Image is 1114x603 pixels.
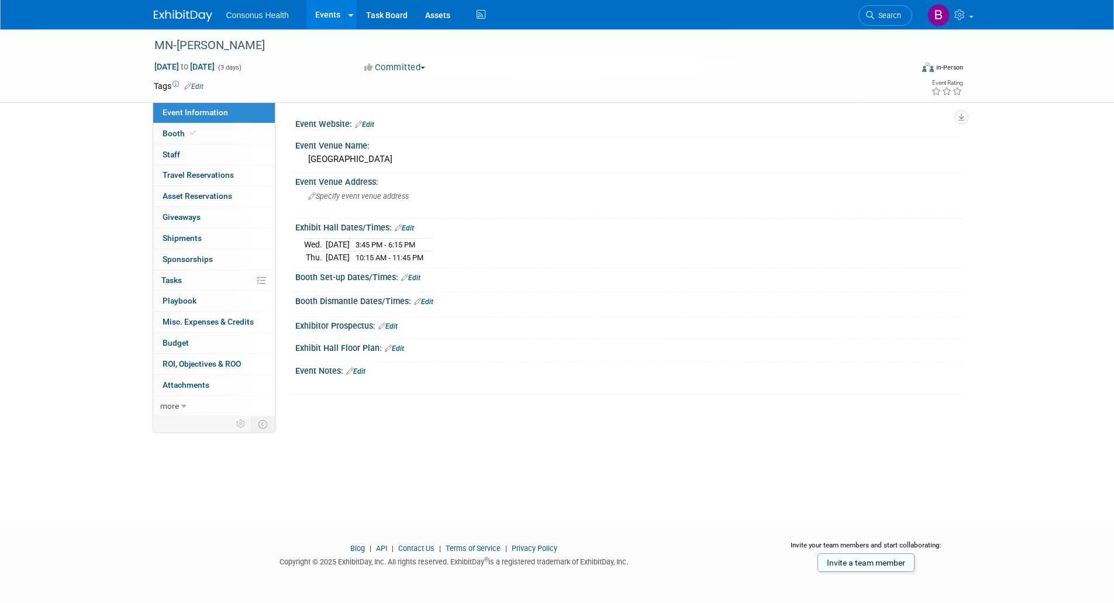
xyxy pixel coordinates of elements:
[304,251,326,264] td: Thu.
[217,64,242,71] span: (3 days)
[414,298,433,306] a: Edit
[304,150,952,168] div: [GEOGRAPHIC_DATA]
[295,362,961,377] div: Event Notes:
[389,544,396,553] span: |
[772,540,961,558] div: Invite your team members and start collaborating:
[153,291,275,311] a: Playbook
[153,207,275,228] a: Giveaways
[231,416,251,432] td: Personalize Event Tab Strip
[163,254,213,264] span: Sponsorships
[160,401,179,411] span: more
[295,115,961,130] div: Event Website:
[251,416,275,432] td: Toggle Event Tabs
[153,312,275,332] a: Misc. Expenses & Credits
[161,275,182,285] span: Tasks
[295,219,961,234] div: Exhibit Hall Dates/Times:
[436,544,444,553] span: |
[163,233,202,243] span: Shipments
[326,239,350,251] td: [DATE]
[153,249,275,270] a: Sponsorships
[295,268,961,284] div: Booth Set-up Dates/Times:
[326,251,350,264] td: [DATE]
[163,108,228,117] span: Event Information
[150,35,895,56] div: MN-[PERSON_NAME]
[295,339,961,354] div: Exhibit Hall Floor Plan:
[184,82,204,91] a: Edit
[484,556,488,563] sup: ®
[858,5,912,26] a: Search
[931,80,963,86] div: Event Rating
[376,544,387,553] a: API
[153,333,275,353] a: Budget
[927,4,950,26] img: Bridget Crane
[163,150,180,159] span: Staff
[378,322,398,330] a: Edit
[163,296,196,305] span: Playbook
[153,186,275,206] a: Asset Reservations
[154,61,215,72] span: [DATE] [DATE]
[502,544,510,553] span: |
[385,344,404,353] a: Edit
[295,137,961,151] div: Event Venue Name:
[153,270,275,291] a: Tasks
[512,544,557,553] a: Privacy Policy
[936,63,963,72] div: In-Person
[153,354,275,374] a: ROI, Objectives & ROO
[163,317,254,326] span: Misc. Expenses & Credits
[163,380,209,390] span: Attachments
[398,544,434,553] a: Contact Us
[163,359,241,368] span: ROI, Objectives & ROO
[843,61,964,78] div: Event Format
[190,130,196,136] i: Booth reservation complete
[304,239,326,251] td: Wed.
[401,274,420,282] a: Edit
[153,375,275,395] a: Attachments
[346,367,365,375] a: Edit
[308,192,409,201] span: Specify event venue address
[226,11,289,20] span: Consonus Health
[350,544,365,553] a: Blog
[295,173,961,188] div: Event Venue Address:
[153,396,275,416] a: more
[153,144,275,165] a: Staff
[395,224,414,232] a: Edit
[818,553,915,572] a: Invite a team member
[179,62,190,71] span: to
[874,11,901,20] span: Search
[154,80,204,92] td: Tags
[295,292,961,308] div: Booth Dismantle Dates/Times:
[355,120,374,129] a: Edit
[153,228,275,249] a: Shipments
[154,10,212,22] img: ExhibitDay
[446,544,501,553] a: Terms of Service
[154,554,755,567] div: Copyright © 2025 ExhibitDay, Inc. All rights reserved. ExhibitDay is a registered trademark of Ex...
[356,240,415,249] span: 3:45 PM - 6:15 PM
[163,129,198,138] span: Booth
[163,212,201,222] span: Giveaways
[295,317,961,332] div: Exhibitor Prospectus:
[153,123,275,144] a: Booth
[922,63,934,72] img: Format-Inperson.png
[360,61,430,74] button: Committed
[153,165,275,185] a: Travel Reservations
[163,170,234,180] span: Travel Reservations
[163,338,189,347] span: Budget
[356,253,423,262] span: 10:15 AM - 11:45 PM
[153,102,275,123] a: Event Information
[367,544,374,553] span: |
[163,191,232,201] span: Asset Reservations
